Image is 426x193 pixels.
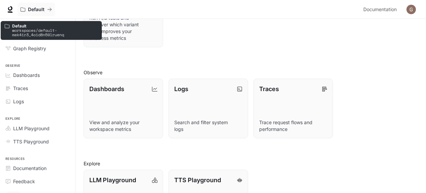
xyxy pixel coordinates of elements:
a: Documentation [361,3,402,16]
a: TracesTrace request flows and performance [253,79,333,138]
span: Logs [13,98,24,105]
a: LogsSearch and filter system logs [169,79,248,138]
span: TTS Playground [13,138,49,145]
a: LLM Playground [3,122,72,134]
a: DashboardsView and analyze your workspace metrics [84,79,163,138]
button: User avatar [404,3,418,16]
h2: Observe [84,69,418,76]
p: Search and filter system logs [174,119,242,133]
p: Default [28,7,44,12]
img: User avatar [406,5,416,14]
a: Graph Registry [3,43,72,54]
button: All workspaces [18,3,55,16]
p: Traces [259,84,279,93]
p: Dashboards [89,84,124,93]
p: workspaces/default-mek4ir3_4oid8n59lruenq [12,28,98,37]
a: Logs [3,95,72,107]
span: Graph Registry [13,45,46,52]
span: Documentation [363,5,397,14]
p: Trace request flows and performance [259,119,327,133]
p: TTS Playground [174,175,221,185]
span: Feedback [13,178,35,185]
span: Traces [13,85,28,92]
span: Dashboards [13,72,40,79]
a: Traces [3,82,72,94]
a: Documentation [3,162,72,174]
span: LLM Playground [13,125,50,132]
p: Default [12,24,98,28]
span: Documentation [13,165,47,172]
p: View and analyze your workspace metrics [89,119,157,133]
a: TTS Playground [3,136,72,147]
p: Logs [174,84,188,93]
h2: Explore [84,160,418,167]
a: Feedback [3,175,72,187]
p: LLM Playground [89,175,136,185]
a: Dashboards [3,69,72,81]
p: Run A/B tests and discover which variant best improves your business metrics [89,15,157,42]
